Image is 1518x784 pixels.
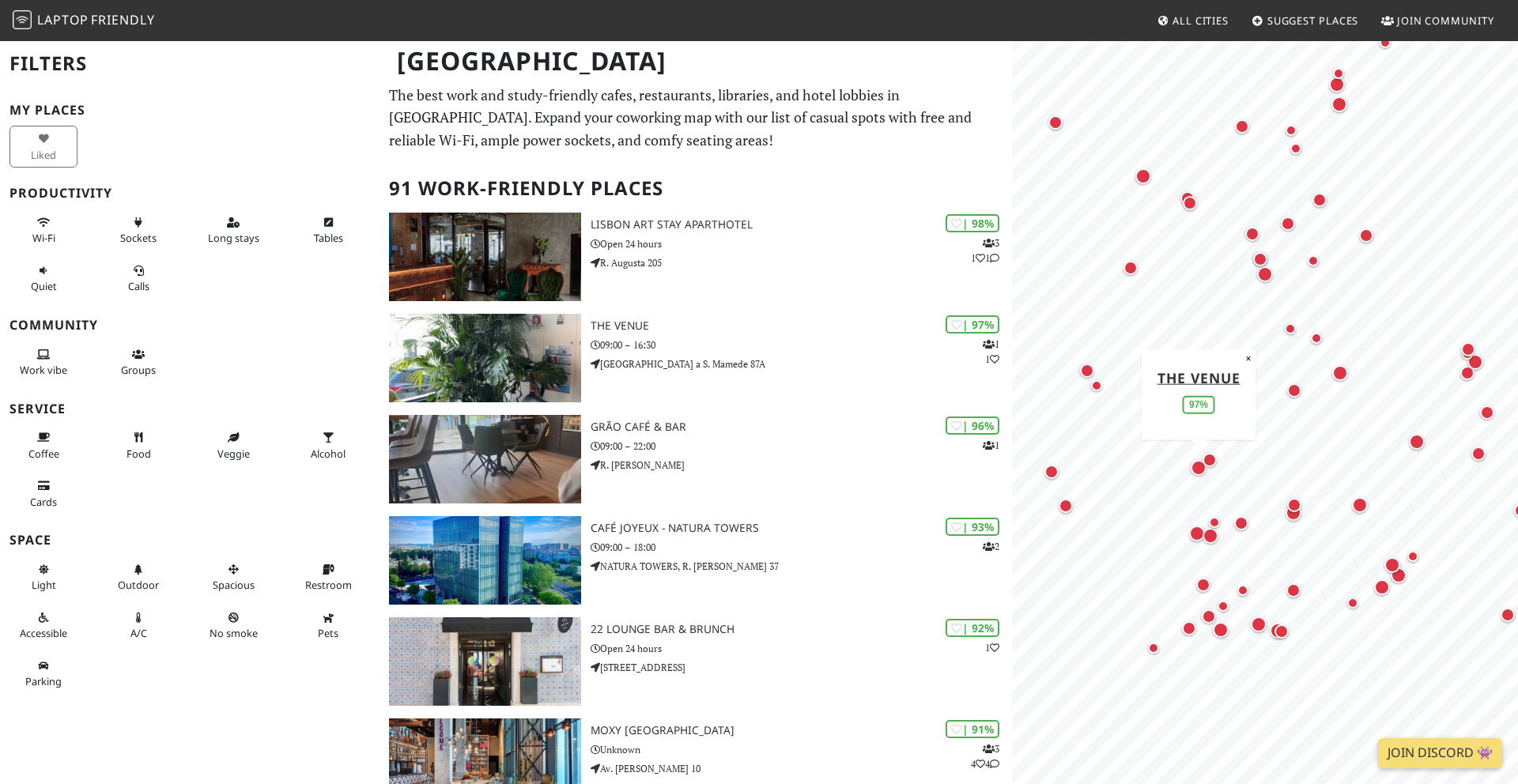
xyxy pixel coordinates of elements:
[1349,494,1371,516] div: Map marker
[1120,258,1141,278] div: Map marker
[1468,443,1489,464] div: Map marker
[1286,139,1305,158] div: Map marker
[591,458,1012,473] p: R. [PERSON_NAME]
[1132,165,1154,187] div: Map marker
[1343,594,1362,612] div: Map marker
[389,415,581,503] img: Grão Café & Bar
[591,761,1012,776] p: Av. [PERSON_NAME] 10
[1267,13,1359,28] span: Suggest Places
[591,218,1012,232] h3: Lisbon Art Stay Aparthotel
[1284,495,1305,515] div: Map marker
[591,742,1012,757] p: Unknown
[1356,225,1376,246] div: Map marker
[217,447,250,461] span: Veggie
[1388,564,1410,586] div: Map marker
[1376,33,1395,52] div: Map marker
[9,258,77,300] button: Quiet
[389,516,581,605] img: Café Joyeux - Natura Towers
[91,11,154,28] span: Friendly
[9,103,370,118] h3: My Places
[104,258,172,300] button: Calls
[591,356,1012,371] p: [GEOGRAPHIC_DATA] a S. Mamede 87A
[983,438,999,453] p: 1
[9,318,370,333] h3: Community
[946,315,999,334] div: | 97%
[1254,263,1276,285] div: Map marker
[1150,6,1235,35] a: All Cities
[1281,319,1300,338] div: Map marker
[1403,547,1422,566] div: Map marker
[983,539,999,554] p: 2
[1371,576,1393,598] div: Map marker
[9,533,370,548] h3: Space
[591,255,1012,270] p: R. Augusta 205
[126,447,151,461] span: Food
[1077,360,1097,381] div: Map marker
[9,473,77,514] button: Cards
[1282,502,1305,524] div: Map marker
[946,214,999,232] div: | 98%
[32,578,56,592] span: Natural light
[1144,639,1163,658] div: Map marker
[379,617,1012,706] a: 22 Lounge Bar & Brunch | 92% 1 22 Lounge Bar & Brunch Open 24 hours [STREET_ADDRESS]
[1245,6,1365,35] a: Suggest Places
[1199,606,1219,627] div: Map marker
[1381,554,1403,576] div: Map marker
[199,605,267,646] button: No smoke
[591,660,1012,675] p: [STREET_ADDRESS]
[294,556,362,598] button: Restroom
[946,720,999,738] div: | 91%
[1193,575,1214,595] div: Map marker
[305,578,352,592] span: Restroom
[384,40,1009,83] h1: [GEOGRAPHIC_DATA]
[946,619,999,637] div: | 92%
[9,186,370,201] h3: Productivity
[1458,339,1478,360] div: Map marker
[1477,402,1497,423] div: Map marker
[1329,362,1351,384] div: Map marker
[1242,224,1263,244] div: Map marker
[591,236,1012,251] p: Open 24 hours
[389,164,1003,213] h2: 91 Work-Friendly Places
[104,605,172,646] button: A/C
[9,40,370,88] h2: Filters
[1464,351,1486,373] div: Map marker
[104,209,172,251] button: Sockets
[983,337,999,367] p: 1 1
[1041,462,1062,482] div: Map marker
[1375,6,1501,35] a: Join Community
[37,11,89,28] span: Laptop
[591,724,1012,737] h3: Moxy [GEOGRAPHIC_DATA]
[1309,190,1330,210] div: Map marker
[128,279,149,293] span: Video/audio calls
[120,231,157,245] span: Power sockets
[379,314,1012,402] a: The VENUE | 97% 11 The VENUE 09:00 – 16:30 [GEOGRAPHIC_DATA] a S. Mamede 87A
[104,556,172,598] button: Outdoor
[294,605,362,646] button: Pets
[1458,345,1477,364] div: Map marker
[104,341,172,383] button: Groups
[379,415,1012,503] a: Grão Café & Bar | 96% 1 Grão Café & Bar 09:00 – 22:00 R. [PERSON_NAME]
[9,424,77,466] button: Coffee
[1406,431,1428,453] div: Map marker
[1232,116,1252,137] div: Map marker
[1241,349,1256,367] button: Close popup
[1457,363,1478,383] div: Map marker
[121,363,156,377] span: Group tables
[1188,457,1210,479] div: Map marker
[9,653,77,695] button: Parking
[1378,738,1502,768] a: Join Discord 👾
[1397,13,1494,28] span: Join Community
[1199,450,1220,470] div: Map marker
[1326,73,1348,96] div: Map marker
[1497,605,1518,625] div: Map marker
[591,540,1012,555] p: 09:00 – 18:00
[9,605,77,646] button: Accessible
[1248,613,1270,635] div: Map marker
[591,623,1012,636] h3: 22 Lounge Bar & Brunch
[1284,380,1305,401] div: Map marker
[1045,112,1066,133] div: Map marker
[1157,367,1240,386] a: The VENUE
[1304,251,1323,270] div: Map marker
[971,741,999,771] p: 3 4 4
